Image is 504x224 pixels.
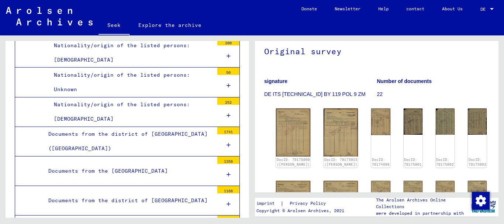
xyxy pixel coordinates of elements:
[264,78,287,84] font: signature
[280,200,284,207] font: |
[324,108,358,156] img: 001.jpg
[436,108,455,135] img: 001.jpg
[290,200,326,206] font: Privacy Policy
[224,159,233,164] font: 1358
[376,210,464,216] font: were developed in partnership with
[436,158,454,167] a: DocID: 70175002
[480,6,486,12] font: DE
[138,22,201,28] font: Explore the archive
[224,130,233,134] font: 1741
[54,42,190,63] font: Nationality/origin of the listed persons: [DEMOGRAPHIC_DATA]
[301,6,317,11] font: Donate
[468,108,487,135] img: 001.jpg
[48,131,208,152] font: Documents from the district of [GEOGRAPHIC_DATA] ([GEOGRAPHIC_DATA])
[472,192,490,210] img: Change consent
[48,168,168,174] font: Documents from the [GEOGRAPHIC_DATA]
[99,16,130,35] a: Seek
[256,200,275,206] font: imprint
[442,6,463,11] font: About Us
[404,108,422,135] img: 001.jpg
[378,6,389,11] font: Help
[256,200,280,207] a: imprint
[224,189,233,193] font: 1168
[404,181,422,207] img: 001.jpg
[324,158,358,167] a: DocID: 70175015 ([PERSON_NAME])
[264,91,366,97] font: DE ITS [TECHNICAL_ID] BY 119 POL 9 ZM
[107,22,121,28] font: Seek
[6,7,93,25] img: Arolsen_neg.svg
[404,158,422,167] a: DocID: 70175001
[226,70,231,75] font: 50
[264,46,342,56] font: Original survey
[371,181,390,207] img: 001.jpg
[335,6,360,11] font: Newsletter
[406,6,424,11] font: contact
[225,41,232,45] font: 200
[377,91,383,97] font: 22
[48,197,208,204] font: Documents from the district of [GEOGRAPHIC_DATA]
[225,100,232,105] font: 252
[468,181,487,207] img: 001.jpg
[284,200,335,207] a: Privacy Policy
[436,181,455,207] img: 001.jpg
[372,158,390,167] a: DocID: 70174999
[130,16,210,34] a: Explore the archive
[371,108,390,135] img: 001.jpg
[470,197,497,216] img: yv_logo.png
[54,72,190,93] font: Nationality/origin of the listed persons: Unknown
[277,158,310,167] a: DocID: 70175000 ([PERSON_NAME])
[276,108,310,156] img: 001.jpg
[256,208,344,213] font: Copyright © Arolsen Archives, 2021
[54,101,190,122] font: Nationality/origin of the listed persons: [DEMOGRAPHIC_DATA]
[469,158,486,167] a: DocID: 70175003
[377,78,432,84] font: Number of documents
